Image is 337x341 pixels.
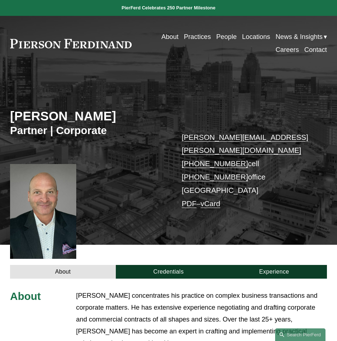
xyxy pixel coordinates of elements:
[182,199,196,208] a: PDF
[182,159,248,168] a: [PHONE_NUMBER]
[161,30,179,43] a: About
[10,124,168,137] h3: Partner | Corporate
[10,290,41,302] span: About
[275,328,325,341] a: Search this site
[242,30,270,43] a: Locations
[216,30,237,43] a: People
[182,131,314,211] p: cell office [GEOGRAPHIC_DATA] –
[221,265,327,279] a: Experience
[275,30,327,43] a: folder dropdown
[182,173,248,181] a: [PHONE_NUMBER]
[275,44,299,57] a: Careers
[182,133,308,155] a: [PERSON_NAME][EMAIL_ADDRESS][PERSON_NAME][DOMAIN_NAME]
[275,31,323,43] span: News & Insights
[10,265,116,279] a: About
[184,30,211,43] a: Practices
[201,199,220,208] a: vCard
[304,44,327,57] a: Contact
[10,108,168,124] h2: [PERSON_NAME]
[116,265,222,279] a: Credentials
